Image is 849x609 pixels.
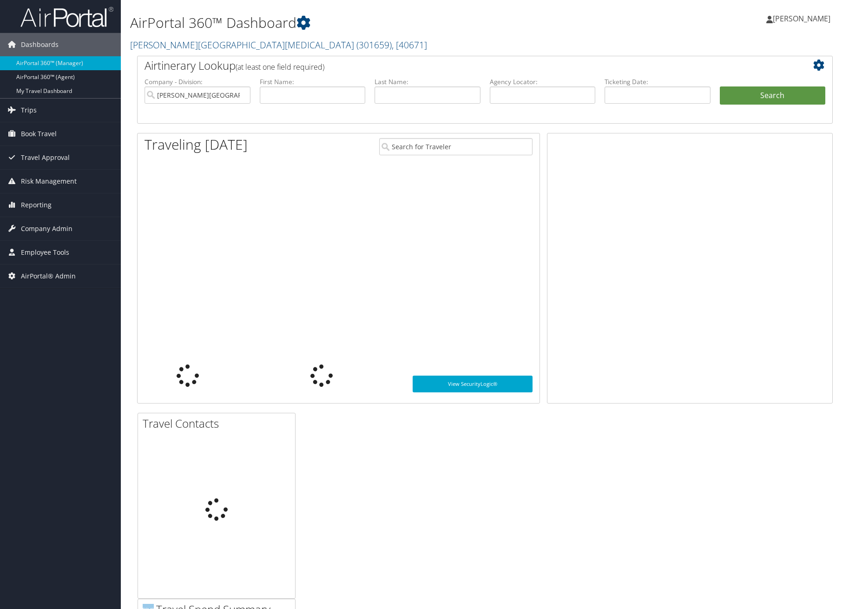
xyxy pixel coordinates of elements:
[605,77,711,86] label: Ticketing Date:
[413,376,533,392] a: View SecurityLogic®
[773,13,830,24] span: [PERSON_NAME]
[130,13,603,33] h1: AirPortal 360™ Dashboard
[375,77,480,86] label: Last Name:
[766,5,840,33] a: [PERSON_NAME]
[236,62,324,72] span: (at least one field required)
[21,33,59,56] span: Dashboards
[21,170,77,193] span: Risk Management
[379,138,533,155] input: Search for Traveler
[490,77,596,86] label: Agency Locator:
[21,241,69,264] span: Employee Tools
[145,135,248,154] h1: Traveling [DATE]
[20,6,113,28] img: airportal-logo.png
[21,193,52,217] span: Reporting
[356,39,392,51] span: ( 301659 )
[392,39,427,51] span: , [ 40671 ]
[21,265,76,288] span: AirPortal® Admin
[21,217,72,240] span: Company Admin
[21,146,70,169] span: Travel Approval
[21,122,57,146] span: Book Travel
[130,39,427,51] a: [PERSON_NAME][GEOGRAPHIC_DATA][MEDICAL_DATA]
[720,86,826,105] button: Search
[145,58,767,73] h2: Airtinerary Lookup
[21,99,37,122] span: Trips
[260,77,366,86] label: First Name:
[145,77,250,86] label: Company - Division:
[143,416,295,431] h2: Travel Contacts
